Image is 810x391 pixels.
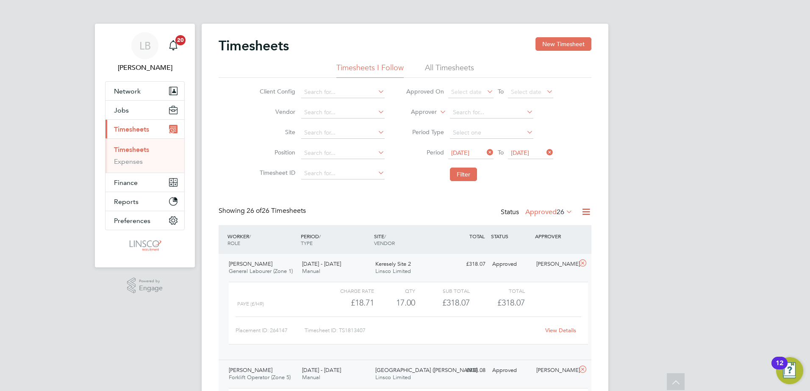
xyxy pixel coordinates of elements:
[257,108,295,116] label: Vendor
[114,106,129,114] span: Jobs
[257,149,295,156] label: Position
[302,267,320,275] span: Manual
[139,40,151,51] span: LB
[533,257,577,271] div: [PERSON_NAME]
[105,101,184,119] button: Jobs
[445,257,489,271] div: £318.07
[301,127,385,139] input: Search for...
[95,24,195,267] nav: Main navigation
[384,233,386,240] span: /
[127,239,162,252] img: linsco-logo-retina.png
[105,211,184,230] button: Preferences
[229,260,272,267] span: [PERSON_NAME]
[776,363,783,374] div: 12
[114,217,150,225] span: Preferences
[165,32,182,59] a: 20
[445,363,489,377] div: £838.08
[105,63,185,73] span: Lauren Butler
[375,260,411,267] span: Keresely Site 2
[374,286,415,296] div: QTY
[375,366,483,374] span: [GEOGRAPHIC_DATA] ([PERSON_NAME]…
[495,86,506,97] span: To
[114,198,139,206] span: Reports
[114,87,141,95] span: Network
[535,37,591,51] button: New Timesheet
[225,229,299,251] div: WORKER
[336,63,404,78] li: Timesheets I Follow
[301,107,385,118] input: Search for...
[237,301,264,307] span: PAYE (£/HR)
[305,324,540,337] div: Timesheet ID: TS1813407
[511,149,529,157] span: [DATE]
[525,208,573,216] label: Approved
[229,366,272,374] span: [PERSON_NAME]
[374,240,395,246] span: VENDOR
[406,88,444,95] label: Approved On
[105,138,184,173] div: Timesheets
[229,267,293,275] span: General Labourer (Zone 1)
[302,374,320,381] span: Manual
[406,149,444,156] label: Period
[489,229,533,244] div: STATUS
[557,208,564,216] span: 26
[105,173,184,192] button: Finance
[450,168,477,181] button: Filter
[533,363,577,377] div: [PERSON_NAME]
[375,267,411,275] span: Linsco Limited
[372,229,445,251] div: SITE
[302,260,341,267] span: [DATE] - [DATE]
[114,157,143,165] a: Expenses
[450,127,533,139] input: Select one
[229,374,291,381] span: Forklift Operator (Zone 5)
[114,179,138,187] span: Finance
[425,63,474,78] li: All Timesheets
[219,207,308,215] div: Showing
[227,240,240,246] span: ROLE
[489,257,533,271] div: Approved
[415,296,470,310] div: £318.07
[249,233,251,240] span: /
[219,37,289,54] h2: Timesheets
[175,35,186,45] span: 20
[257,128,295,136] label: Site
[406,128,444,136] label: Period Type
[105,192,184,211] button: Reports
[470,286,524,296] div: Total
[105,120,184,138] button: Timesheets
[114,146,149,154] a: Timesheets
[469,233,485,240] span: TOTAL
[545,327,576,334] a: View Details
[497,297,525,308] span: £318.07
[301,168,385,179] input: Search for...
[319,286,374,296] div: Charge rate
[105,82,184,100] button: Network
[399,108,437,116] label: Approver
[495,147,506,158] span: To
[105,239,185,252] a: Go to home page
[451,88,482,96] span: Select date
[319,233,321,240] span: /
[511,88,541,96] span: Select date
[247,207,262,215] span: 26 of
[415,286,470,296] div: Sub Total
[247,207,306,215] span: 26 Timesheets
[301,147,385,159] input: Search for...
[114,125,149,133] span: Timesheets
[451,149,469,157] span: [DATE]
[257,169,295,176] label: Timesheet ID
[299,229,372,251] div: PERIOD
[105,32,185,73] a: LB[PERSON_NAME]
[139,285,163,292] span: Engage
[776,357,803,384] button: Open Resource Center, 12 new notifications
[139,278,163,285] span: Powered by
[450,107,533,118] input: Search for...
[236,324,305,337] div: Placement ID: 264147
[533,229,577,244] div: APPROVER
[319,296,374,310] div: £18.71
[374,296,415,310] div: 17.00
[127,278,163,294] a: Powered byEngage
[257,88,295,95] label: Client Config
[301,86,385,98] input: Search for...
[501,207,574,218] div: Status
[301,240,313,246] span: TYPE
